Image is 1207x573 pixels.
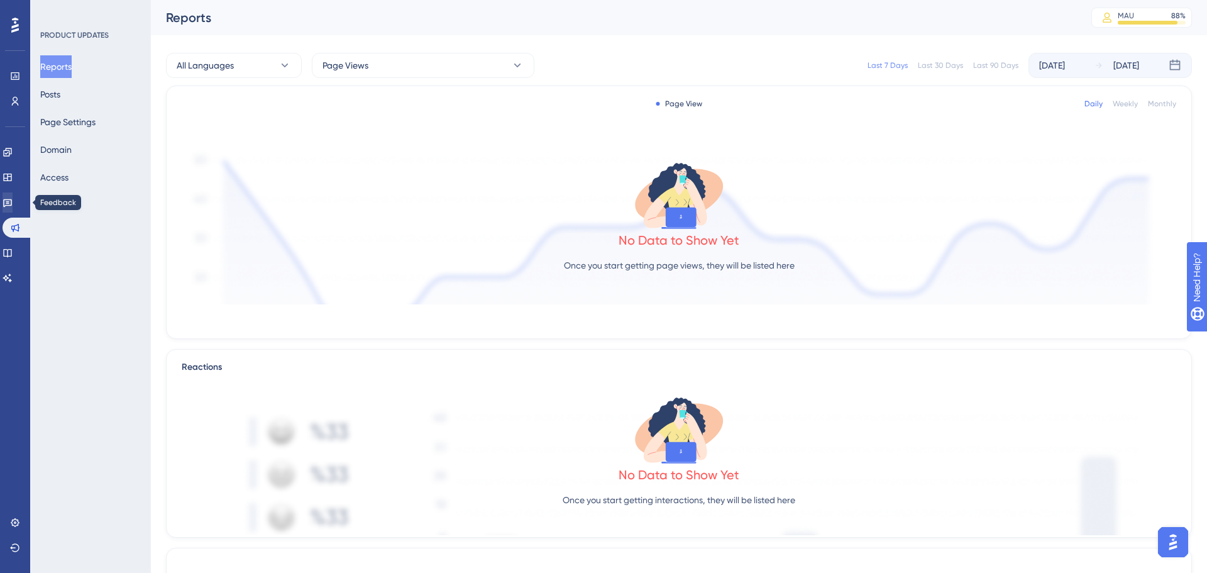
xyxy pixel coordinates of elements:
[182,360,1176,375] div: Reactions
[1113,58,1139,73] div: [DATE]
[322,58,368,73] span: Page Views
[312,53,534,78] button: Page Views
[30,3,79,18] span: Need Help?
[40,55,72,78] button: Reports
[918,60,963,70] div: Last 30 Days
[40,166,69,189] button: Access
[40,83,60,106] button: Posts
[564,258,795,273] p: Once you start getting page views, they will be listed here
[1171,11,1186,21] div: 88 %
[1084,99,1103,109] div: Daily
[177,58,234,73] span: All Languages
[166,53,302,78] button: All Languages
[166,9,1060,26] div: Reports
[1039,58,1065,73] div: [DATE]
[563,492,795,508] p: Once you start getting interactions, they will be listed here
[619,231,739,249] div: No Data to Show Yet
[868,60,908,70] div: Last 7 Days
[619,466,739,484] div: No Data to Show Yet
[1154,523,1192,561] iframe: UserGuiding AI Assistant Launcher
[1148,99,1176,109] div: Monthly
[40,138,72,161] button: Domain
[1118,11,1134,21] div: MAU
[40,30,109,40] div: PRODUCT UPDATES
[656,99,702,109] div: Page View
[1113,99,1138,109] div: Weekly
[973,60,1018,70] div: Last 90 Days
[40,111,96,133] button: Page Settings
